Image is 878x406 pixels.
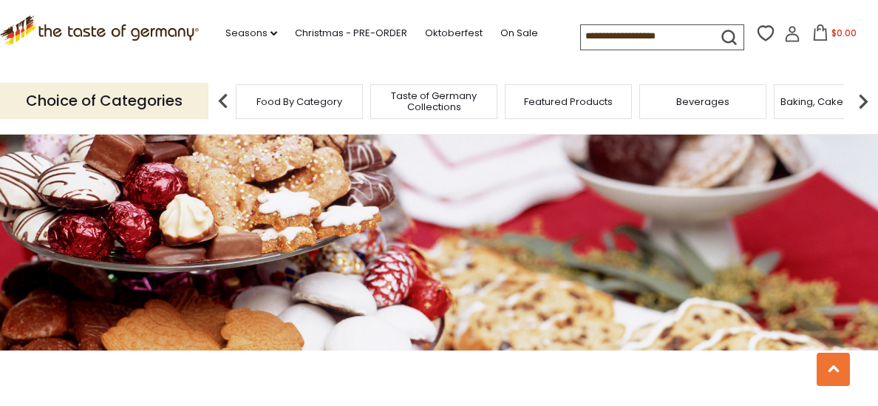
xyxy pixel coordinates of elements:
[208,87,238,116] img: previous arrow
[676,96,729,107] a: Beverages
[831,27,857,39] span: $0.00
[500,25,538,41] a: On Sale
[803,24,866,47] button: $0.00
[256,96,342,107] a: Food By Category
[524,96,613,107] a: Featured Products
[225,25,277,41] a: Seasons
[425,25,483,41] a: Oktoberfest
[295,25,407,41] a: Christmas - PRE-ORDER
[375,90,493,112] a: Taste of Germany Collections
[848,87,878,116] img: next arrow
